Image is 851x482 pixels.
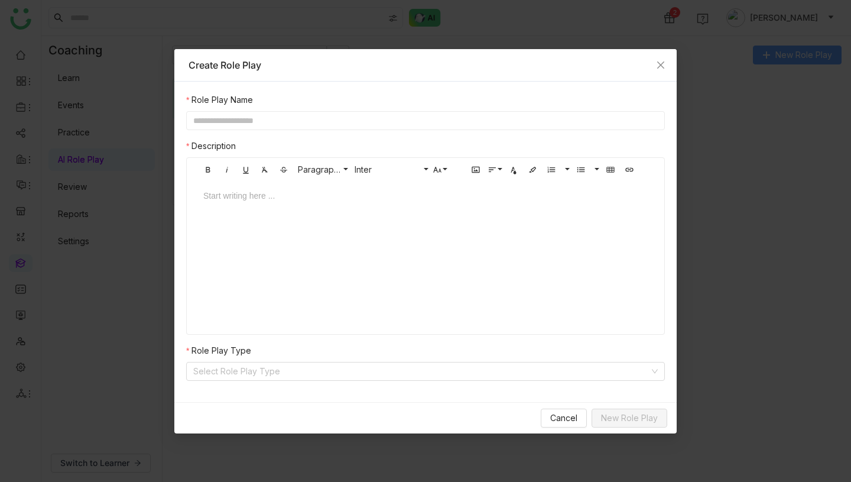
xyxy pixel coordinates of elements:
button: Ordered List [543,160,560,178]
button: Italic (⌘I) [218,160,236,178]
button: Insert Image (⌘P) [467,160,485,178]
button: Close [645,49,677,81]
label: Description [186,140,236,153]
button: Align [486,160,504,178]
button: New Role Play [592,409,667,428]
button: Inter [350,160,430,178]
button: Insert Table [602,160,619,178]
span: Inter [352,164,423,174]
button: Insert Link (⌘K) [621,160,638,178]
button: Unordered List [591,160,600,178]
span: Paragraph Format [295,164,343,174]
label: Role Play Type [186,344,251,357]
button: Paragraph Format [294,160,349,178]
button: Ordered List [561,160,571,178]
button: Strikethrough (⌘S) [275,160,293,178]
button: Underline (⌘U) [237,160,255,178]
label: Role Play Name [186,93,253,106]
div: Create Role Play [189,59,662,72]
span: Cancel [550,412,577,425]
button: Text Color [505,160,522,178]
button: Unordered List [572,160,590,178]
button: Bold (⌘B) [199,160,217,178]
button: Cancel [541,409,587,428]
button: Background Color [524,160,541,178]
button: Clear Formatting [256,160,274,178]
button: Font Size [431,160,449,178]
